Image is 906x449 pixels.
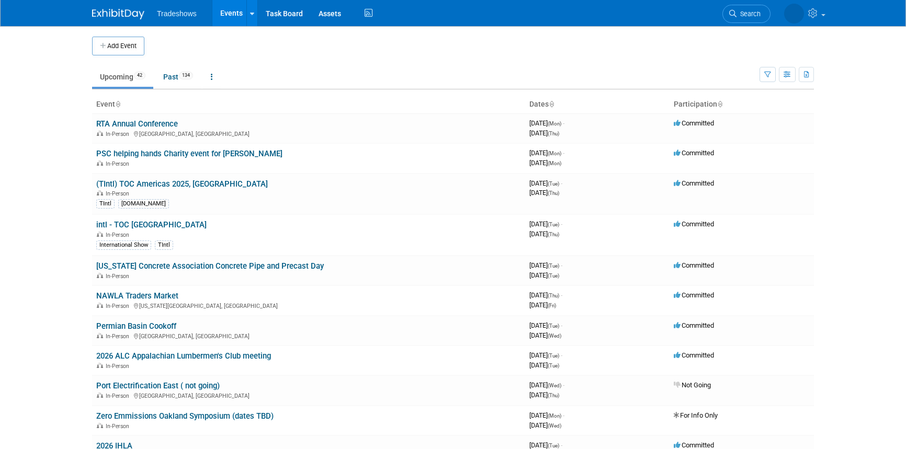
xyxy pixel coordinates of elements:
[106,363,132,370] span: In-Person
[106,393,132,399] span: In-Person
[92,37,144,55] button: Add Event
[106,303,132,309] span: In-Person
[674,321,714,329] span: Committed
[96,149,282,158] a: PSC helping hands Charity event for [PERSON_NAME]
[548,333,561,339] span: (Wed)
[155,67,201,87] a: Past134
[106,131,132,137] span: In-Person
[548,151,561,156] span: (Mon)
[106,232,132,238] span: In-Person
[674,261,714,269] span: Committed
[96,220,207,229] a: intl - TOC [GEOGRAPHIC_DATA]
[525,96,670,113] th: Dates
[548,160,561,166] span: (Mon)
[155,240,173,250] div: TIntl
[96,119,178,129] a: RTA Annual Conference
[529,351,562,359] span: [DATE]
[96,391,521,399] div: [GEOGRAPHIC_DATA], [GEOGRAPHIC_DATA]
[115,100,120,108] a: Sort by Event Name
[97,131,103,136] img: In-Person Event
[96,129,521,137] div: [GEOGRAPHIC_DATA], [GEOGRAPHIC_DATA]
[563,149,564,157] span: -
[548,303,556,308] span: (Fri)
[548,121,561,126] span: (Mon)
[529,179,562,187] span: [DATE]
[92,9,144,19] img: ExhibitDay
[97,160,103,166] img: In-Person Event
[96,351,271,361] a: 2026 ALC Appalachian Lumbermen's Club meeting
[92,96,525,113] th: Event
[670,96,814,113] th: Participation
[97,232,103,237] img: In-Person Event
[548,413,561,419] span: (Mon)
[548,363,559,369] span: (Tue)
[96,240,151,250] div: International Show
[529,149,564,157] span: [DATE]
[96,301,521,309] div: [US_STATE][GEOGRAPHIC_DATA], [GEOGRAPHIC_DATA]
[548,353,559,359] span: (Tue)
[106,190,132,197] span: In-Person
[529,189,559,197] span: [DATE]
[96,381,220,390] a: Port Electrification East ( not going)
[529,291,562,299] span: [DATE]
[96,291,178,301] a: NAWLA Traders Market
[157,9,197,18] span: Tradeshows
[96,331,521,340] div: [GEOGRAPHIC_DATA], [GEOGRAPHIC_DATA]
[96,179,268,189] a: (TIntl) TOC Americas 2025, [GEOGRAPHIC_DATA]
[548,232,559,237] span: (Thu)
[529,321,562,329] span: [DATE]
[674,351,714,359] span: Committed
[96,411,274,421] a: Zero Emmissions Oakland Symposium (dates TBD)
[549,100,554,108] a: Sort by Start Date
[96,261,324,271] a: [US_STATE] Concrete Association Concrete Pipe and Precast Day
[97,363,103,368] img: In-Person Event
[548,383,561,388] span: (Wed)
[529,261,562,269] span: [DATE]
[529,129,559,137] span: [DATE]
[561,261,562,269] span: -
[97,303,103,308] img: In-Person Event
[97,190,103,195] img: In-Person Event
[561,441,562,449] span: -
[674,411,718,419] span: For Info Only
[717,100,722,108] a: Sort by Participation Type
[548,323,559,329] span: (Tue)
[674,179,714,187] span: Committed
[529,220,562,228] span: [DATE]
[548,181,559,187] span: (Tue)
[529,230,559,238] span: [DATE]
[674,441,714,449] span: Committed
[548,190,559,196] span: (Thu)
[118,199,169,209] div: [DOMAIN_NAME]
[674,220,714,228] span: Committed
[563,119,564,127] span: -
[97,423,103,428] img: In-Person Event
[563,411,564,419] span: -
[561,179,562,187] span: -
[674,291,714,299] span: Committed
[548,393,559,398] span: (Thu)
[548,273,559,279] span: (Tue)
[97,333,103,338] img: In-Person Event
[529,391,559,399] span: [DATE]
[529,119,564,127] span: [DATE]
[674,149,714,157] span: Committed
[106,423,132,430] span: In-Person
[561,321,562,329] span: -
[179,72,193,79] span: 134
[529,421,561,429] span: [DATE]
[561,220,562,228] span: -
[529,411,564,419] span: [DATE]
[529,331,561,339] span: [DATE]
[784,4,804,24] img: Matlyn Lowrey
[106,273,132,280] span: In-Person
[92,67,153,87] a: Upcoming42
[529,381,564,389] span: [DATE]
[548,423,561,429] span: (Wed)
[737,10,761,18] span: Search
[674,119,714,127] span: Committed
[561,351,562,359] span: -
[134,72,145,79] span: 42
[561,291,562,299] span: -
[529,361,559,369] span: [DATE]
